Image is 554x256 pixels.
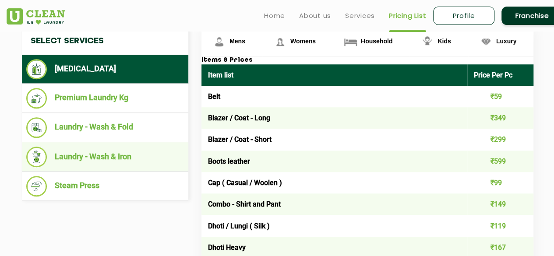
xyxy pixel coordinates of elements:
[420,34,435,49] img: Kids
[467,86,534,107] td: ₹59
[467,215,534,236] td: ₹119
[290,38,316,45] span: Womens
[26,88,47,109] img: Premium Laundry Kg
[467,193,534,215] td: ₹149
[26,117,184,138] li: Laundry - Wash & Fold
[467,172,534,193] td: ₹99
[345,11,375,21] a: Services
[272,34,288,49] img: Womens
[201,193,467,215] td: Combo - Shirt and Pant
[343,34,358,49] img: Household
[467,107,534,129] td: ₹349
[201,56,533,64] h3: Items & Prices
[467,64,534,86] th: Price Per Pc
[478,34,494,49] img: Luxury
[467,129,534,150] td: ₹299
[26,88,184,109] li: Premium Laundry Kg
[26,117,47,138] img: Laundry - Wash & Fold
[229,38,245,45] span: Mens
[212,34,227,49] img: Mens
[299,11,331,21] a: About us
[201,172,467,193] td: Cap ( Casual / Woolen )
[438,38,451,45] span: Kids
[264,11,285,21] a: Home
[7,8,65,25] img: UClean Laundry and Dry Cleaning
[26,147,184,167] li: Laundry - Wash & Iron
[361,38,392,45] span: Household
[201,129,467,150] td: Blazer / Coat - Short
[201,107,467,129] td: Blazer / Coat - Long
[201,151,467,172] td: Boots leather
[467,151,534,172] td: ₹599
[26,176,47,196] img: Steam Press
[26,176,184,196] li: Steam Press
[496,38,517,45] span: Luxury
[433,7,494,25] a: Profile
[201,64,467,86] th: Item list
[26,59,47,79] img: Dry Cleaning
[26,147,47,167] img: Laundry - Wash & Iron
[26,59,184,79] li: [MEDICAL_DATA]
[22,28,188,55] h4: Select Services
[201,215,467,236] td: Dhoti / Lungi ( Silk )
[201,86,467,107] td: Belt
[389,11,426,21] a: Pricing List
